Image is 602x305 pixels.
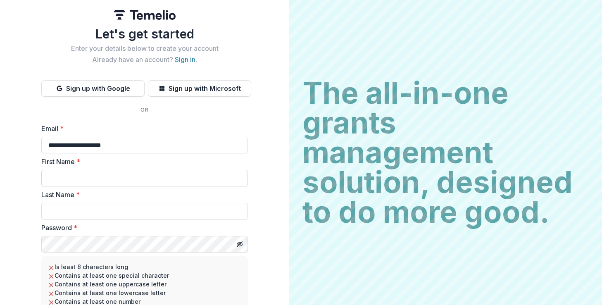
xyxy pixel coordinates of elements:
button: Sign up with Google [41,80,145,97]
h2: Already have an account? . [41,56,248,64]
a: Sign in [175,55,195,64]
label: First Name [41,157,243,167]
h2: Enter your details below to create your account [41,45,248,52]
li: Contains at least one uppercase letter [48,280,241,288]
label: Last Name [41,190,243,200]
label: Password [41,223,243,233]
h1: Let's get started [41,26,248,41]
li: Contains at least one special character [48,271,241,280]
li: Is least 8 characters long [48,262,241,271]
button: Toggle password visibility [233,238,246,251]
li: Contains at least one lowercase letter [48,288,241,297]
label: Email [41,124,243,133]
img: Temelio [114,10,176,20]
button: Sign up with Microsoft [148,80,251,97]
